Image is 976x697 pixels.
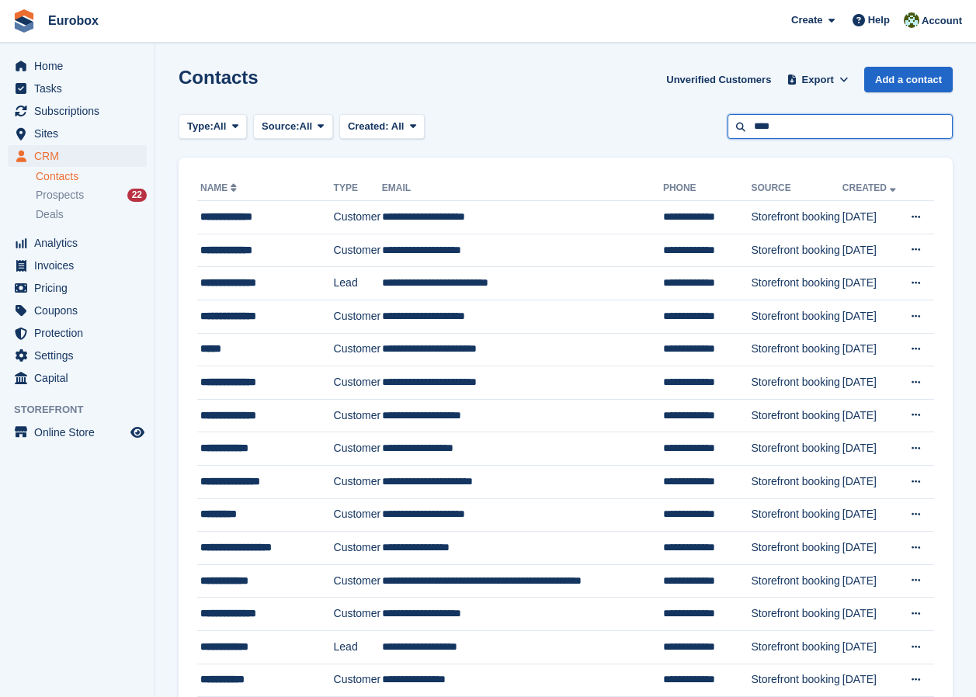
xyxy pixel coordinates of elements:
a: menu [8,78,147,99]
span: Prospects [36,188,84,203]
a: menu [8,100,147,122]
span: Protection [34,322,127,344]
td: [DATE] [842,532,901,565]
a: menu [8,277,147,299]
span: Pricing [34,277,127,299]
td: Lead [334,267,382,300]
a: menu [8,123,147,144]
td: Storefront booking [751,598,842,631]
span: Storefront [14,402,155,418]
a: Contacts [36,169,147,184]
td: [DATE] [842,234,901,267]
td: Lead [334,630,382,664]
span: Deals [36,207,64,222]
td: Customer [334,333,382,366]
th: Phone [663,176,751,201]
td: [DATE] [842,333,901,366]
span: Source: [262,119,299,134]
span: Type: [187,119,214,134]
a: menu [8,421,147,443]
a: menu [8,300,147,321]
a: menu [8,367,147,389]
span: Home [34,55,127,77]
span: Analytics [34,232,127,254]
td: [DATE] [842,564,901,598]
span: All [300,119,313,134]
td: Customer [334,366,382,400]
td: Customer [334,532,382,565]
a: Eurobox [42,8,105,33]
td: Storefront booking [751,432,842,466]
span: CRM [34,145,127,167]
button: Created: All [339,114,425,140]
img: Lorna Russell [904,12,919,28]
a: menu [8,55,147,77]
td: Storefront booking [751,498,842,532]
td: Customer [334,564,382,598]
span: Coupons [34,300,127,321]
td: [DATE] [842,300,901,333]
span: Subscriptions [34,100,127,122]
a: Name [200,182,240,193]
td: Storefront booking [751,333,842,366]
td: [DATE] [842,366,901,400]
span: Capital [34,367,127,389]
td: Storefront booking [751,532,842,565]
th: Email [382,176,663,201]
td: Customer [334,465,382,498]
a: menu [8,345,147,366]
span: Invoices [34,255,127,276]
td: Customer [334,498,382,532]
span: Export [802,72,834,88]
a: Add a contact [864,67,953,92]
td: Customer [334,432,382,466]
a: Deals [36,206,147,223]
td: Customer [334,234,382,267]
td: Storefront booking [751,564,842,598]
td: Storefront booking [751,300,842,333]
a: menu [8,232,147,254]
td: [DATE] [842,664,901,697]
td: Customer [334,300,382,333]
td: [DATE] [842,432,901,466]
td: Storefront booking [751,465,842,498]
span: Created: [348,120,389,132]
td: Storefront booking [751,366,842,400]
th: Source [751,176,842,201]
button: Export [783,67,852,92]
span: Sites [34,123,127,144]
h1: Contacts [179,67,259,88]
td: Storefront booking [751,201,842,234]
a: menu [8,145,147,167]
span: Account [922,13,962,29]
td: [DATE] [842,598,901,631]
th: Type [334,176,382,201]
button: Source: All [253,114,333,140]
td: Storefront booking [751,267,842,300]
td: Storefront booking [751,399,842,432]
span: Tasks [34,78,127,99]
a: menu [8,255,147,276]
a: menu [8,322,147,344]
img: stora-icon-8386f47178a22dfd0bd8f6a31ec36ba5ce8667c1dd55bd0f319d3a0aa187defe.svg [12,9,36,33]
td: [DATE] [842,267,901,300]
td: Storefront booking [751,630,842,664]
td: Customer [334,399,382,432]
span: Create [791,12,822,28]
a: Preview store [128,423,147,442]
td: Customer [334,598,382,631]
span: Settings [34,345,127,366]
td: Storefront booking [751,234,842,267]
td: [DATE] [842,201,901,234]
td: Customer [334,664,382,697]
td: [DATE] [842,399,901,432]
td: [DATE] [842,465,901,498]
td: [DATE] [842,630,901,664]
button: Type: All [179,114,247,140]
a: Created [842,182,899,193]
span: All [391,120,405,132]
td: Storefront booking [751,664,842,697]
span: Help [868,12,890,28]
div: 22 [127,189,147,202]
span: All [214,119,227,134]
